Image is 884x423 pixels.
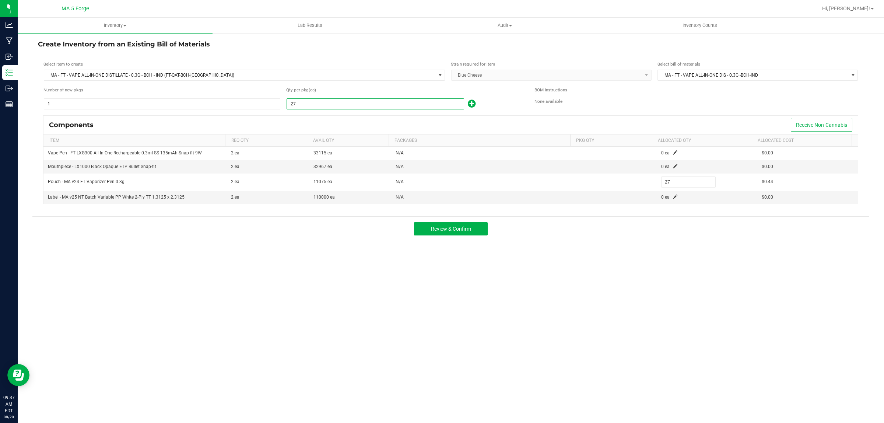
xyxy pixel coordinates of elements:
[6,85,13,92] inline-svg: Outbound
[408,22,602,29] span: Audit
[43,62,83,67] span: Select item to create
[570,134,652,147] th: Pkg Qty
[661,195,670,200] span: 0 ea
[762,179,773,184] span: $0.44
[286,87,309,94] span: Quantity per package (ea)
[431,226,471,232] span: Review & Confirm
[309,87,315,94] span: (ea)
[791,118,852,132] button: Receive Non-Cannabis
[48,164,156,169] span: Mouthpiece - LX1000 Black Opaque ETP Bullet Snap-fit
[414,222,488,235] button: Review & Confirm
[407,18,602,33] a: Audit
[231,150,239,155] span: 2 ea
[313,164,332,169] span: 32967 ea
[62,6,89,12] span: MA 5 Forge
[225,134,307,147] th: Req Qty
[231,164,239,169] span: 2 ea
[6,101,13,108] inline-svg: Reports
[313,179,332,184] span: 11075 ea
[213,18,407,33] a: Lab Results
[231,195,239,200] span: 2 ea
[464,103,476,108] span: Add new output
[603,18,797,33] a: Inventory Counts
[796,122,847,128] span: Receive Non-Cannabis
[6,69,13,76] inline-svg: Inventory
[658,70,848,80] span: MA - FT - VAPE ALL-IN-ONE DIS - 0.3G -BCH-IND
[43,134,225,147] th: Item
[661,150,670,155] span: 0 ea
[49,121,99,129] div: Components
[396,179,404,184] span: N/A
[18,18,213,33] a: Inventory
[6,37,13,45] inline-svg: Manufacturing
[534,99,562,104] span: None available
[652,134,752,147] th: Allocated Qty
[762,150,773,155] span: $0.00
[451,62,495,67] span: Strain required for item
[48,195,185,200] span: Label - MA v25 NT Batch Variable PP White 2-Ply TT 1.3125 x 2.3125
[18,22,213,29] span: Inventory
[38,40,864,49] h4: Create Inventory from an Existing Bill of Materials
[673,22,727,29] span: Inventory Counts
[44,70,435,80] span: MA - FT - VAPE ALL-IN-ONE DISTILLATE - 0.3G - BCH - IND (FT-QAT-BCH-[GEOGRAPHIC_DATA])
[389,134,570,147] th: Packages
[231,179,239,184] span: 2 ea
[657,62,700,67] span: Select bill of materials
[752,134,852,147] th: Allocated Cost
[6,21,13,29] inline-svg: Analytics
[762,164,773,169] span: $0.00
[396,164,404,169] span: N/A
[661,164,670,169] span: 0 ea
[48,179,124,184] span: Pouch - MA v24 FT Vaporizer Pen 0.3g
[6,53,13,60] inline-svg: Inbound
[3,414,14,420] p: 08/20
[307,134,389,147] th: Avail Qty
[313,150,332,155] span: 33115 ea
[396,150,404,155] span: N/A
[313,195,335,200] span: 110000 ea
[762,195,773,200] span: $0.00
[7,364,29,386] iframe: Resource center
[822,6,870,11] span: Hi, [PERSON_NAME]!
[396,195,404,200] span: N/A
[48,150,202,155] span: Vape Pen - FT LXG300 All-In-One Rechargeable 0.3ml SS 135mAh Snap-fit 9W
[534,87,567,92] span: BOM Instructions
[288,22,332,29] span: Lab Results
[3,394,14,414] p: 09:37 AM EDT
[43,87,83,94] span: Number of new packages to create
